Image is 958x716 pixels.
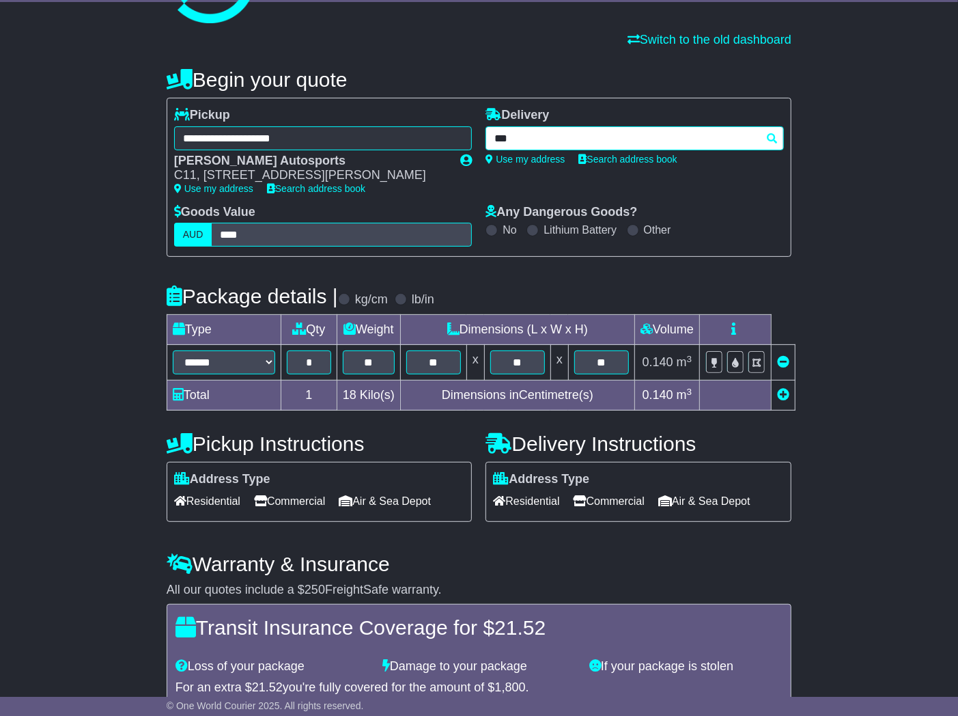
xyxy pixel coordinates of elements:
[174,491,240,512] span: Residential
[167,285,338,307] h4: Package details |
[305,583,325,596] span: 250
[174,183,253,194] a: Use my address
[281,315,337,345] td: Qty
[175,680,783,696] div: For an extra $ you're fully covered for the amount of $ .
[493,472,589,487] label: Address Type
[174,472,270,487] label: Address Type
[643,355,673,369] span: 0.140
[174,154,447,169] div: [PERSON_NAME] Autosports
[169,659,376,674] div: Loss of your package
[493,491,559,512] span: Residential
[175,616,783,639] h4: Transit Insurance Coverage for $
[544,223,617,236] label: Lithium Battery
[167,381,281,411] td: Total
[485,205,637,220] label: Any Dangerous Goods?
[174,205,255,220] label: Goods Value
[400,315,634,345] td: Dimensions (L x W x H)
[167,553,791,575] h4: Warranty & Insurance
[337,315,400,345] td: Weight
[167,700,364,711] span: © One World Courier 2025. All rights reserved.
[485,108,549,123] label: Delivery
[658,491,750,512] span: Air & Sea Depot
[281,381,337,411] td: 1
[687,354,692,364] sup: 3
[376,659,582,674] div: Damage to your package
[167,315,281,345] td: Type
[167,68,791,91] h4: Begin your quote
[485,432,791,455] h4: Delivery Instructions
[174,168,447,183] div: C11, [STREET_ADDRESS][PERSON_NAME]
[579,154,677,165] a: Search address book
[644,223,671,236] label: Other
[167,432,473,455] h4: Pickup Instructions
[174,108,230,123] label: Pickup
[503,223,516,236] label: No
[677,388,692,402] span: m
[167,583,791,598] div: All our quotes include a $ FreightSafe warranty.
[337,381,400,411] td: Kilo(s)
[574,491,645,512] span: Commercial
[466,345,484,381] td: x
[339,491,431,512] span: Air & Sea Depot
[495,680,526,694] span: 1,800
[643,388,673,402] span: 0.140
[628,33,791,46] a: Switch to the old dashboard
[677,355,692,369] span: m
[687,387,692,397] sup: 3
[634,315,699,345] td: Volume
[582,659,789,674] div: If your package is stolen
[252,680,283,694] span: 21.52
[777,388,789,402] a: Add new item
[412,292,434,307] label: lb/in
[494,616,546,639] span: 21.52
[485,154,565,165] a: Use my address
[254,491,325,512] span: Commercial
[400,381,634,411] td: Dimensions in Centimetre(s)
[174,223,212,247] label: AUD
[355,292,388,307] label: kg/cm
[267,183,365,194] a: Search address book
[777,355,789,369] a: Remove this item
[550,345,568,381] td: x
[343,388,356,402] span: 18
